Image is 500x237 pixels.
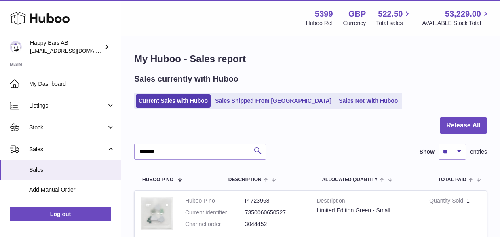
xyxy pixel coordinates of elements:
a: Log out [10,207,111,221]
div: Limited Edition Green - Small [317,207,418,214]
span: Stock [29,124,106,131]
div: Happy Ears AB [30,39,103,55]
div: Currency [343,19,366,27]
a: 522.50 Total sales [376,8,412,27]
span: Sales [29,166,115,174]
span: Add Manual Order [29,186,115,194]
span: Total paid [438,177,466,182]
a: Sales Shipped From [GEOGRAPHIC_DATA] [212,94,334,108]
span: AVAILABLE Stock Total [422,19,490,27]
strong: GBP [348,8,366,19]
dt: Huboo P no [185,197,245,205]
strong: Description [317,197,418,207]
span: ALLOCATED Quantity [322,177,378,182]
h1: My Huboo - Sales report [134,53,487,66]
span: My Dashboard [29,80,115,88]
span: Total sales [376,19,412,27]
a: Current Sales with Huboo [136,94,211,108]
a: 53,229.00 AVAILABLE Stock Total [422,8,490,27]
span: Listings [29,102,106,110]
dt: Current identifier [185,209,245,216]
span: Description [228,177,262,182]
dd: 7350060650527 [245,209,305,216]
button: Release All [440,117,487,134]
div: Huboo Ref [306,19,333,27]
strong: 5399 [315,8,333,19]
strong: Quantity Sold [429,197,466,206]
dd: P-723968 [245,197,305,205]
dd: 3044452 [245,220,305,228]
img: 3pl@happyearsearplugs.com [10,41,22,53]
span: 53,229.00 [445,8,481,19]
span: Huboo P no [142,177,173,182]
span: [EMAIL_ADDRESS][DOMAIN_NAME] [30,47,119,54]
span: Sales [29,146,106,153]
img: 53991712569243.png [141,197,173,230]
dt: Channel order [185,220,245,228]
a: Sales Not With Huboo [336,94,401,108]
label: Show [420,148,435,156]
span: entries [470,148,487,156]
h2: Sales currently with Huboo [134,74,238,85]
span: 522.50 [378,8,403,19]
